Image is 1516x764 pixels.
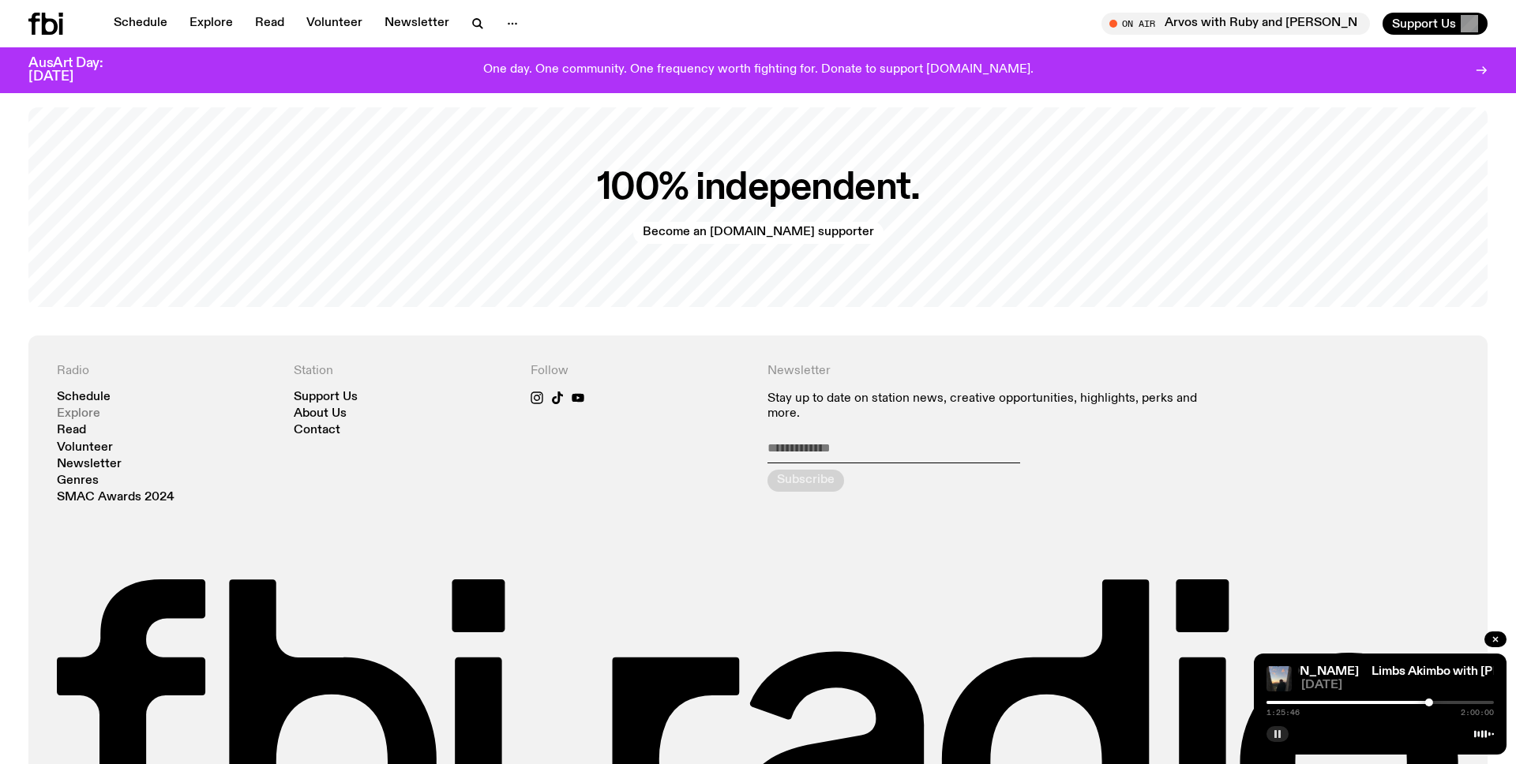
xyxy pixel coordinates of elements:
button: Support Us [1383,13,1488,35]
h4: Radio [57,364,275,379]
h4: Station [294,364,512,379]
a: Become an [DOMAIN_NAME] supporter [633,222,884,244]
span: 1:25:46 [1266,709,1300,717]
a: Limbs Akimbo with [PERSON_NAME] [1145,665,1359,678]
span: Support Us [1392,17,1456,31]
a: Newsletter [57,459,122,470]
a: Read [57,425,86,436]
a: Schedule [104,13,177,35]
a: Explore [57,408,100,420]
button: On AirArvos with Ruby and [PERSON_NAME] [1101,13,1370,35]
a: Contact [294,425,340,436]
p: Stay up to date on station news, creative opportunities, highlights, perks and more. [767,391,1222,421]
h4: Follow [531,364,749,379]
span: [DATE] [1301,680,1494,691]
a: Newsletter [375,13,459,35]
h2: 100% independent. [597,170,920,206]
a: About Us [294,408,347,420]
h4: Newsletter [767,364,1222,379]
p: One day. One community. One frequency worth fighting for. Donate to support [DOMAIN_NAME]. [483,63,1034,77]
a: SMAC Awards 2024 [57,492,174,504]
a: Volunteer [57,442,113,454]
a: Genres [57,475,99,487]
button: Subscribe [767,470,844,492]
a: Support Us [294,391,358,403]
img: A blonde woman wearing a black hoodie and red cap sitting in a tree, looking out at a sunset over... [1266,666,1292,691]
a: Volunteer [297,13,372,35]
span: 2:00:00 [1461,709,1494,717]
a: Schedule [57,391,111,403]
a: Explore [180,13,242,35]
h3: AusArt Day: [DATE] [28,57,129,84]
a: Read [246,13,294,35]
